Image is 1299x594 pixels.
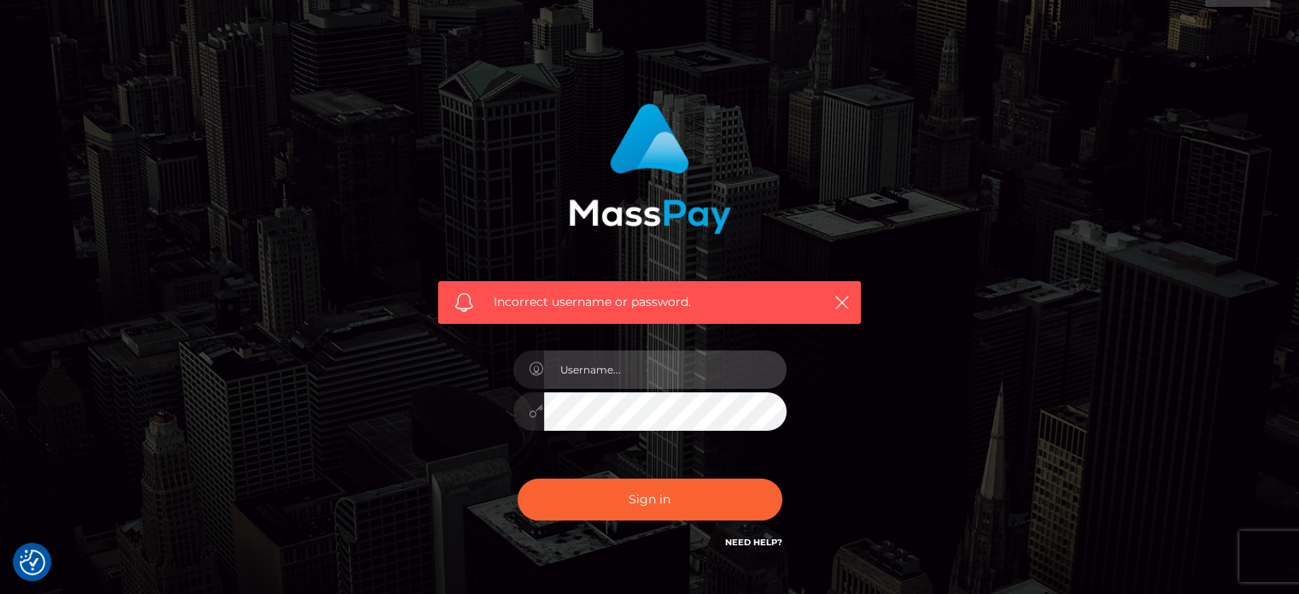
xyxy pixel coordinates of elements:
img: MassPay Login [569,103,731,234]
button: Sign in [518,479,782,520]
input: Username... [544,350,787,389]
img: Revisit consent button [20,550,45,575]
span: Incorrect username or password. [494,293,805,311]
button: Consent Preferences [20,550,45,575]
a: Need Help? [725,537,782,548]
